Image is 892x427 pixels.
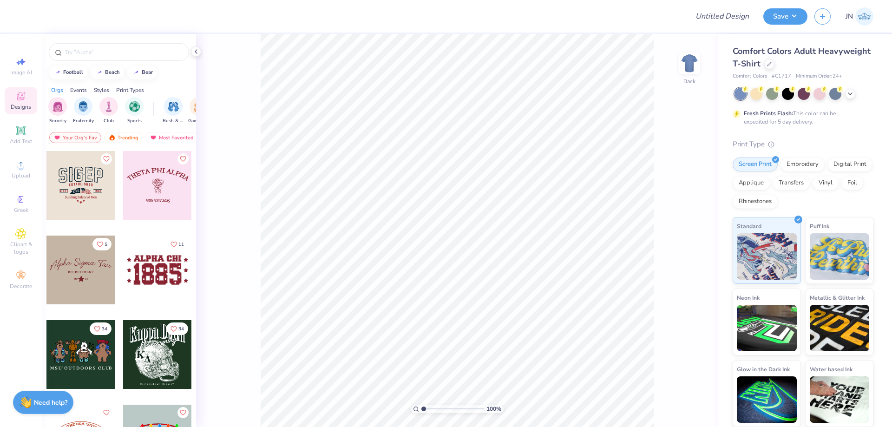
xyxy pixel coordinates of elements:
img: trend_line.gif [96,70,103,75]
span: Comfort Colors Adult Heavyweight T-Shirt [733,46,871,69]
span: Upload [12,172,30,179]
span: 34 [178,327,184,331]
strong: Fresh Prints Flash: [744,110,793,117]
div: Events [70,86,87,94]
button: Like [101,407,112,418]
div: Orgs [51,86,63,94]
div: football [63,70,83,75]
span: Add Text [10,138,32,145]
div: Print Types [116,86,144,94]
div: Vinyl [813,176,839,190]
div: Your Org's Fav [49,132,101,143]
div: Back [683,77,695,85]
div: Rhinestones [733,195,778,209]
div: Applique [733,176,770,190]
span: Fraternity [73,118,94,125]
span: Neon Ink [737,293,760,302]
img: Puff Ink [810,233,870,280]
div: filter for Game Day [188,97,210,125]
button: bear [127,66,157,79]
div: Trending [104,132,143,143]
img: trending.gif [108,134,116,141]
strong: Need help? [34,398,67,407]
span: Puff Ink [810,221,829,231]
div: This color can be expedited for 5 day delivery. [744,109,858,126]
span: Standard [737,221,761,231]
span: Designs [11,103,31,111]
button: Like [101,153,112,164]
a: JN [846,7,873,26]
button: filter button [73,97,94,125]
img: Back [680,54,699,72]
span: Minimum Order: 24 + [796,72,842,80]
img: Club Image [104,101,114,112]
button: filter button [48,97,67,125]
img: Water based Ink [810,376,870,423]
button: Like [92,238,111,250]
img: Game Day Image [194,101,204,112]
img: most_fav.gif [53,134,61,141]
span: Sorority [49,118,66,125]
span: Water based Ink [810,364,853,374]
button: filter button [125,97,144,125]
div: bear [142,70,153,75]
img: Fraternity Image [78,101,88,112]
button: Like [90,322,111,335]
div: beach [105,70,120,75]
img: Rush & Bid Image [168,101,179,112]
img: Sports Image [129,101,140,112]
button: filter button [99,97,118,125]
span: Image AI [10,69,32,76]
img: Neon Ink [737,305,797,351]
span: 11 [178,242,184,247]
span: Decorate [10,282,32,290]
div: Screen Print [733,158,778,171]
div: Foil [841,176,863,190]
img: trend_line.gif [132,70,140,75]
button: Like [177,153,189,164]
span: Rush & Bid [163,118,184,125]
button: Like [166,238,188,250]
span: Game Day [188,118,210,125]
img: Metallic & Glitter Ink [810,305,870,351]
img: most_fav.gif [150,134,157,141]
span: # C1717 [772,72,791,80]
div: Print Type [733,139,873,150]
div: Digital Print [827,158,872,171]
span: Greek [14,206,28,214]
span: 100 % [486,405,501,413]
input: Untitled Design [688,7,756,26]
div: Embroidery [780,158,825,171]
span: Sports [127,118,142,125]
button: football [49,66,87,79]
img: trend_line.gif [54,70,61,75]
img: Glow in the Dark Ink [737,376,797,423]
button: beach [91,66,124,79]
div: Transfers [773,176,810,190]
span: Comfort Colors [733,72,767,80]
img: Standard [737,233,797,280]
span: Clipart & logos [5,241,37,256]
span: 34 [102,327,107,331]
span: Metallic & Glitter Ink [810,293,865,302]
img: Sorority Image [52,101,63,112]
button: Like [166,322,188,335]
span: Club [104,118,114,125]
div: filter for Club [99,97,118,125]
span: JN [846,11,853,22]
span: Glow in the Dark Ink [737,364,790,374]
input: Try "Alpha" [64,47,183,57]
span: 5 [105,242,107,247]
div: filter for Fraternity [73,97,94,125]
div: filter for Sports [125,97,144,125]
button: Like [177,407,189,418]
img: Jacky Noya [855,7,873,26]
button: filter button [163,97,184,125]
div: filter for Sorority [48,97,67,125]
div: Styles [94,86,109,94]
button: filter button [188,97,210,125]
div: Most Favorited [145,132,198,143]
button: Save [763,8,807,25]
div: filter for Rush & Bid [163,97,184,125]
